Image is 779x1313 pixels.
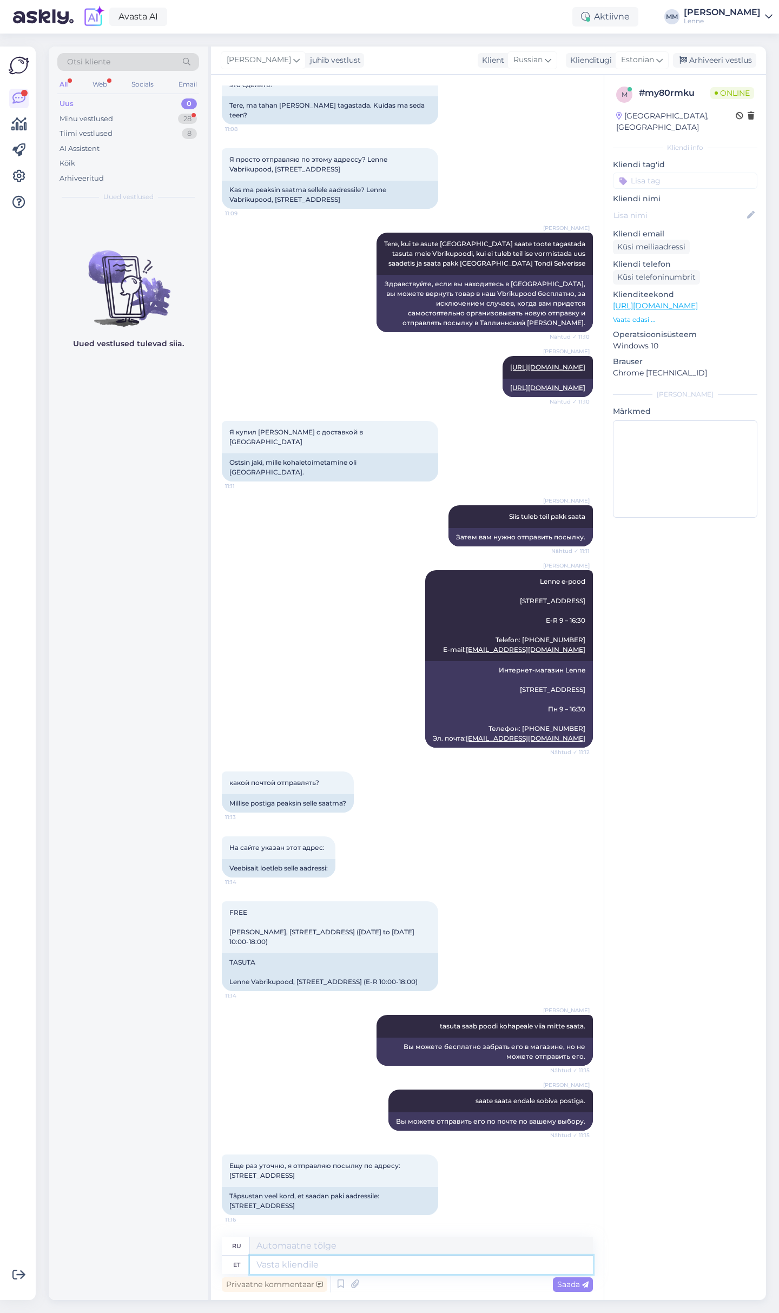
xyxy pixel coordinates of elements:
[543,224,590,232] span: [PERSON_NAME]
[616,110,736,133] div: [GEOGRAPHIC_DATA], [GEOGRAPHIC_DATA]
[673,53,756,68] div: Arhiveeri vestlus
[229,778,319,787] span: какой почтой отправлять?
[233,1256,240,1274] div: et
[222,1187,438,1215] div: Täpsustan veel kord, et saadan paki aadressile: [STREET_ADDRESS]
[60,114,113,124] div: Minu vestlused
[613,289,757,300] p: Klienditeekond
[613,406,757,417] p: Märkmed
[60,158,75,169] div: Kõik
[510,384,585,392] a: [URL][DOMAIN_NAME]
[613,301,698,311] a: [URL][DOMAIN_NAME]
[225,125,266,133] span: 11:08
[549,398,590,406] span: Nähtud ✓ 11:10
[613,367,757,379] p: Chrome [TECHNICAL_ID]
[543,497,590,505] span: [PERSON_NAME]
[613,356,757,367] p: Brauser
[103,192,154,202] span: Uued vestlused
[225,813,266,821] span: 11:13
[229,843,325,852] span: На сайте указан этот адрес:
[684,8,773,25] a: [PERSON_NAME]Lenne
[176,77,199,91] div: Email
[613,143,757,153] div: Kliendi info
[225,878,266,886] span: 11:14
[178,114,197,124] div: 28
[49,231,208,328] img: No chats
[710,87,754,99] span: Online
[478,55,504,66] div: Klient
[613,390,757,399] div: [PERSON_NAME]
[613,173,757,189] input: Lisa tag
[60,143,100,154] div: AI Assistent
[67,56,110,68] span: Otsi kliente
[377,275,593,332] div: Здравствуйте, если вы находитесь в [GEOGRAPHIC_DATA], вы можете вернуть товар в наш Vbrikupood бе...
[9,55,29,76] img: Askly Logo
[543,347,590,355] span: [PERSON_NAME]
[613,270,700,285] div: Küsi telefoninumbrit
[229,1162,402,1179] span: Еще раз уточню, я отправляю посылку по адресу: [STREET_ADDRESS]
[440,1022,585,1030] span: tasuta saab poodi kohapeale viia mitte saata.
[543,562,590,570] span: [PERSON_NAME]
[613,159,757,170] p: Kliendi tag'id
[557,1279,589,1289] span: Saada
[388,1112,593,1131] div: Вы можете отправить его по почте по вашему выбору.
[543,1081,590,1089] span: [PERSON_NAME]
[222,953,438,991] div: TASUTA Lenne Vabrikupood, [STREET_ADDRESS] (E-R 10:00-18:00)
[109,8,167,26] a: Avasta AI
[384,240,587,267] span: Tere, kui te asute [GEOGRAPHIC_DATA] saate toote tagastada tasuta meie Vbrikupoodi, kui ei tuleb ...
[549,1131,590,1139] span: Nähtud ✓ 11:15
[613,315,757,325] p: Vaata edasi ...
[613,240,690,254] div: Küsi meiliaadressi
[549,333,590,341] span: Nähtud ✓ 11:10
[613,193,757,204] p: Kliendi nimi
[613,209,745,221] input: Lisa nimi
[476,1097,585,1105] span: saate saata endale sobiva postiga.
[222,181,438,209] div: Kas ma peaksin saatma sellele aadressile? Lenne Vabrikupood, [STREET_ADDRESS]
[181,98,197,109] div: 0
[549,1066,590,1074] span: Nähtud ✓ 11:15
[57,77,70,91] div: All
[425,661,593,748] div: Интернет-магазин Lenne [STREET_ADDRESS] Пн 9 – 16:30 Телефон: [PHONE_NUMBER] Эл. почта:
[613,259,757,270] p: Kliendi telefon
[639,87,710,100] div: # my80rmku
[549,748,590,756] span: Nähtud ✓ 11:12
[229,428,365,446] span: Я купил [PERSON_NAME] с доставкой в [GEOGRAPHIC_DATA]
[684,17,761,25] div: Lenne
[613,340,757,352] p: Windows 10
[60,173,104,184] div: Arhiveeritud
[229,908,416,946] span: FREE [PERSON_NAME], [STREET_ADDRESS] ([DATE] to [DATE] 10:00-18:00)
[622,90,628,98] span: m
[377,1038,593,1066] div: Вы можете бесплатно забрать его в магазине, но не можете отправить его.
[613,329,757,340] p: Operatsioonisüsteem
[225,992,266,1000] span: 11:14
[222,794,354,813] div: Millise postiga peaksin selle saatma?
[227,54,291,66] span: [PERSON_NAME]
[510,363,585,371] a: [URL][DOMAIN_NAME]
[225,1216,266,1224] span: 11:16
[509,512,585,520] span: Siis tuleb teil pakk saata
[466,734,585,742] a: [EMAIL_ADDRESS][DOMAIN_NAME]
[466,645,585,654] a: [EMAIL_ADDRESS][DOMAIN_NAME]
[60,128,113,139] div: Tiimi vestlused
[222,453,438,481] div: Ostsin jaki, mille kohaletoimetamine oli [GEOGRAPHIC_DATA].
[222,96,438,124] div: Tere, ma tahan [PERSON_NAME] tagastada. Kuidas ma seda teen?
[664,9,679,24] div: MM
[90,77,109,91] div: Web
[129,77,156,91] div: Socials
[684,8,761,17] div: [PERSON_NAME]
[232,1237,241,1255] div: ru
[82,5,105,28] img: explore-ai
[448,528,593,546] div: Затем вам нужно отправить посылку.
[229,155,389,173] span: Я просто отправляю по этому адрессу? Lenne Vabrikupood, [STREET_ADDRESS]
[182,128,197,139] div: 8
[513,54,543,66] span: Russian
[225,482,266,490] span: 11:11
[566,55,612,66] div: Klienditugi
[222,859,335,877] div: Veebisait loetleb selle aadressi:
[621,54,654,66] span: Estonian
[225,209,266,217] span: 11:09
[572,7,638,27] div: Aktiivne
[543,1006,590,1014] span: [PERSON_NAME]
[306,55,361,66] div: juhib vestlust
[549,547,590,555] span: Nähtud ✓ 11:11
[73,338,184,349] p: Uued vestlused tulevad siia.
